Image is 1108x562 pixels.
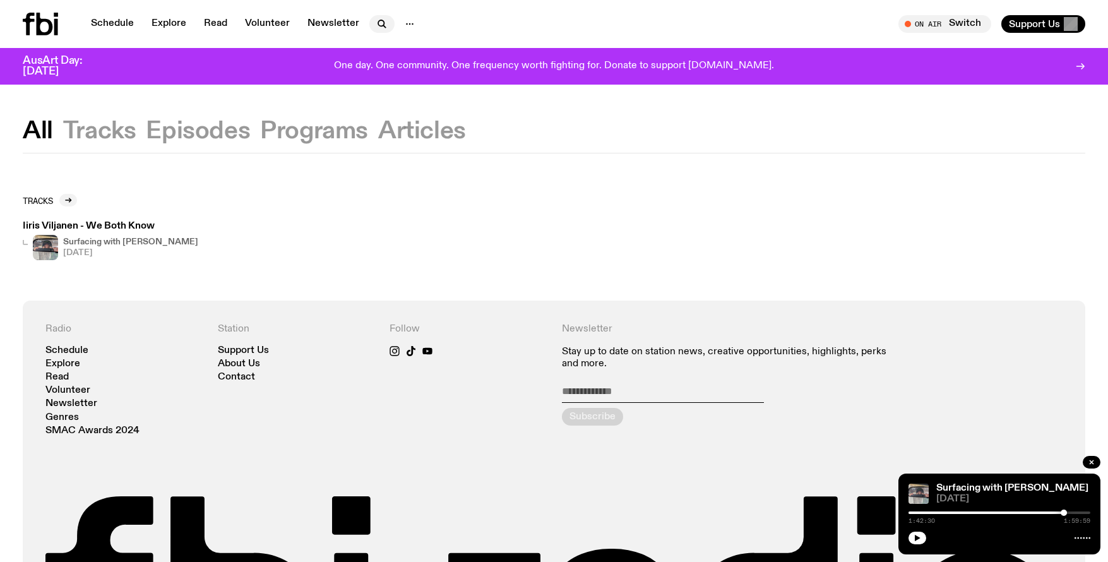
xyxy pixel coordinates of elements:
a: Read [45,373,69,382]
a: Support Us [218,346,269,356]
h4: Newsletter [562,323,891,335]
button: Articles [378,120,466,143]
h3: Iiris Viljanen - We Both Know [23,222,198,231]
a: Surfacing with [PERSON_NAME] [936,483,1088,493]
a: Newsletter [300,15,367,33]
button: All [23,120,53,143]
a: Schedule [45,346,88,356]
h4: Station [218,323,375,335]
a: Explore [45,359,80,369]
h2: Tracks [23,196,53,205]
a: Contact [218,373,255,382]
a: SMAC Awards 2024 [45,426,140,436]
a: Read [196,15,235,33]
a: Volunteer [45,386,90,395]
h4: Radio [45,323,203,335]
a: About Us [218,359,260,369]
button: Tracks [63,120,136,143]
button: Subscribe [562,408,623,426]
span: Support Us [1009,18,1060,30]
h4: Follow [390,323,547,335]
button: Episodes [146,120,250,143]
p: Stay up to date on station news, creative opportunities, highlights, perks and more. [562,346,891,370]
span: 1:42:30 [908,518,935,524]
a: Genres [45,413,79,422]
span: [DATE] [936,494,1090,504]
h3: AusArt Day: [DATE] [23,56,104,77]
button: Programs [260,120,368,143]
a: Newsletter [45,399,97,409]
h4: Surfacing with [PERSON_NAME] [63,238,198,246]
span: 1:59:59 [1064,518,1090,524]
a: Iiris Viljanen - We Both KnowSurfacing with [PERSON_NAME][DATE] [23,222,198,260]
a: Volunteer [237,15,297,33]
button: Support Us [1001,15,1085,33]
a: Schedule [83,15,141,33]
a: Explore [144,15,194,33]
a: Tracks [23,194,77,206]
p: One day. One community. One frequency worth fighting for. Donate to support [DOMAIN_NAME]. [334,61,774,72]
button: On AirSwitch [898,15,991,33]
span: [DATE] [63,249,198,257]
